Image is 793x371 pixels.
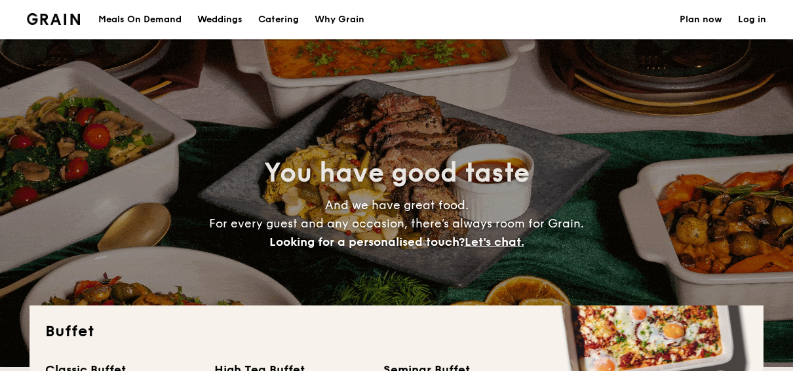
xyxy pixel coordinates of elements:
[465,235,524,249] span: Let's chat.
[269,235,465,249] span: Looking for a personalised touch?
[209,198,584,249] span: And we have great food. For every guest and any occasion, there’s always room for Grain.
[27,13,80,25] img: Grain
[27,13,80,25] a: Logotype
[45,321,748,342] h2: Buffet
[264,157,530,189] span: You have good taste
